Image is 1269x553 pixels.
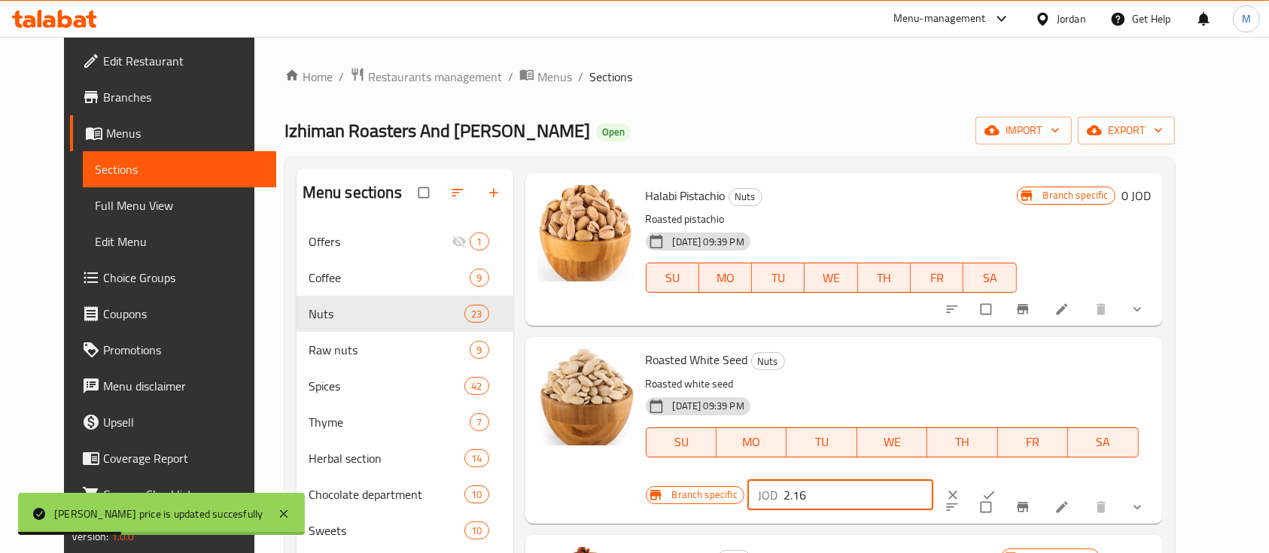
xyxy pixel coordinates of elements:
[297,476,513,512] div: Chocolate department10
[863,431,921,453] span: WE
[103,305,264,323] span: Coupons
[103,449,264,467] span: Coverage Report
[729,188,762,206] div: Nuts
[309,413,470,431] span: Thyme
[936,491,972,524] button: sort-choices
[537,349,634,445] img: Roasted White Seed
[519,67,572,87] a: Menus
[309,305,464,323] div: Nuts
[470,235,488,249] span: 1
[103,341,264,359] span: Promotions
[1085,293,1121,326] button: delete
[1121,491,1157,524] button: show more
[309,485,464,503] span: Chocolate department
[752,263,805,293] button: TU
[297,296,513,332] div: Nuts23
[297,512,513,548] div: Sweets10
[667,399,750,413] span: [DATE] 09:39 PM
[933,431,991,453] span: TH
[470,232,488,251] div: items
[477,176,513,209] button: Add section
[464,377,488,395] div: items
[309,521,464,539] span: Sweets
[103,413,264,431] span: Upsell
[1085,491,1121,524] button: delete
[911,263,963,293] button: FR
[646,184,726,207] span: Halabi Pistachio
[784,480,933,510] input: Please enter price
[1068,427,1138,457] button: SA
[1006,491,1042,524] button: Branch-specific-item
[699,263,752,293] button: MO
[465,488,488,502] span: 10
[285,114,590,147] span: Izhiman Roasters And [PERSON_NAME]
[297,332,513,368] div: Raw nuts9
[729,188,762,205] span: Nuts
[465,524,488,538] span: 10
[441,176,477,209] span: Sort sections
[752,353,784,370] span: Nuts
[309,269,470,287] span: Coffee
[927,427,997,457] button: TH
[464,305,488,323] div: items
[285,68,333,86] a: Home
[988,121,1060,140] span: import
[793,431,851,453] span: TU
[705,267,746,289] span: MO
[465,451,488,466] span: 14
[589,68,632,86] span: Sections
[972,479,1009,512] button: ok
[103,269,264,287] span: Choice Groups
[857,427,927,457] button: WE
[409,178,441,207] span: Select all sections
[309,377,464,395] div: Spices
[1242,11,1251,27] span: M
[303,181,402,204] h2: Menu sections
[470,269,488,287] div: items
[858,263,911,293] button: TH
[811,267,851,289] span: WE
[309,341,470,359] div: Raw nuts
[1037,188,1115,202] span: Branch specific
[309,449,464,467] span: Herbal section
[653,431,711,453] span: SU
[83,223,276,260] a: Edit Menu
[1090,121,1163,140] span: export
[350,67,502,87] a: Restaurants management
[470,413,488,431] div: items
[666,488,744,502] span: Branch specific
[998,427,1068,457] button: FR
[95,160,264,178] span: Sections
[717,427,787,457] button: MO
[646,427,717,457] button: SU
[470,343,488,357] span: 9
[805,263,857,293] button: WE
[864,267,905,289] span: TH
[893,10,986,28] div: Menu-management
[106,124,264,142] span: Menus
[297,440,513,476] div: Herbal section14
[464,449,488,467] div: items
[465,379,488,393] span: 42
[70,332,276,368] a: Promotions
[70,115,276,151] a: Menus
[95,196,264,214] span: Full Menu View
[969,267,1010,289] span: SA
[917,267,957,289] span: FR
[70,43,276,79] a: Edit Restaurant
[470,271,488,285] span: 9
[297,404,513,440] div: Thyme7
[751,352,785,370] div: Nuts
[646,348,748,371] span: Roasted White Seed
[963,263,1016,293] button: SA
[1054,302,1073,317] a: Edit menu item
[70,296,276,332] a: Coupons
[70,260,276,296] a: Choice Groups
[537,185,634,281] img: Halabi Pistachio
[470,415,488,430] span: 7
[309,232,452,251] span: Offers
[470,341,488,359] div: items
